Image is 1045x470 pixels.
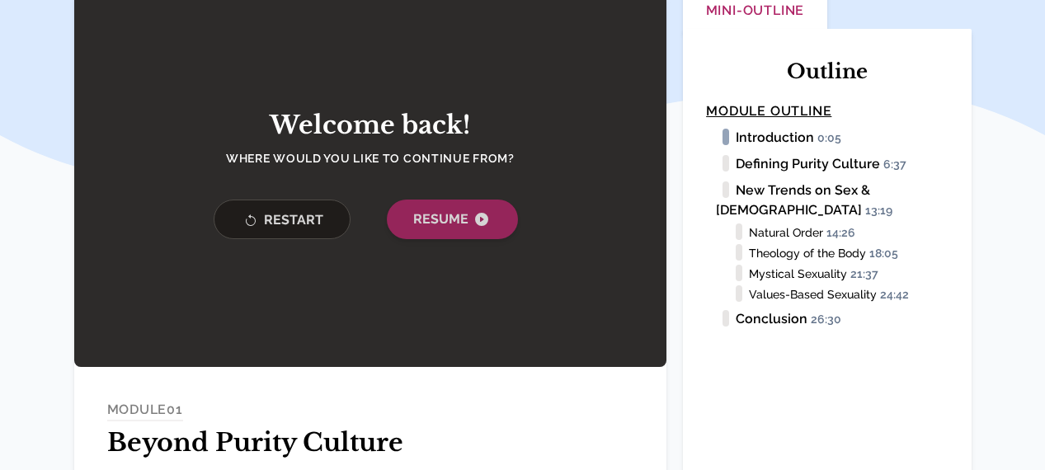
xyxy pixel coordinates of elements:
[850,267,886,282] span: 21:37
[749,285,948,303] li: Values-Based Sexuality
[706,59,948,85] h2: Outline
[107,400,183,421] h4: MODULE 01
[817,131,849,146] span: 0:05
[107,428,634,458] h1: Beyond Purity Culture
[749,223,948,241] li: Natural Order
[241,210,323,231] span: Restart
[880,288,916,303] span: 24:42
[865,204,900,219] span: 13:19
[883,157,914,172] span: 6:37
[716,154,948,174] li: Defining Purity Culture
[197,110,544,140] h2: Welcome back!
[811,313,849,327] span: 26:30
[826,226,863,241] span: 14:26
[387,200,518,239] button: Resume
[413,209,492,229] span: Resume
[197,150,544,167] h4: Where would you like to continue from?
[749,265,948,282] li: Mystical Sexuality
[749,244,948,261] li: Theology of the Body
[716,181,948,220] li: New Trends on Sex & [DEMOGRAPHIC_DATA]
[706,101,948,121] h4: Module Outline
[716,309,948,329] li: Conclusion
[716,128,948,148] li: Introduction
[214,200,351,239] button: Restart
[869,247,906,261] span: 18:05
